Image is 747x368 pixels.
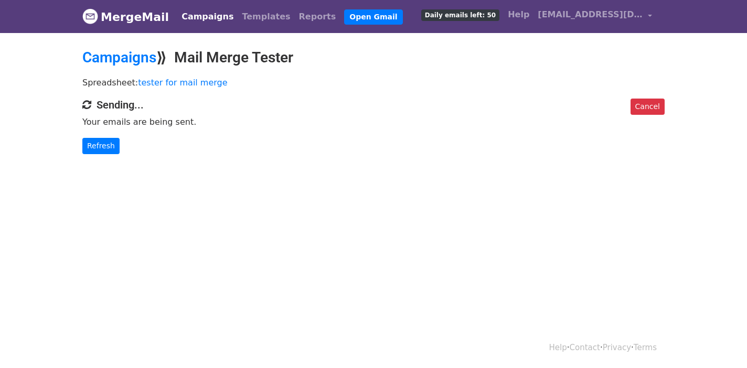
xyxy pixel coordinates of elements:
a: Templates [238,6,294,27]
a: [EMAIL_ADDRESS][DOMAIN_NAME] [533,4,656,29]
a: MergeMail [82,6,169,28]
a: Contact [570,343,600,352]
a: Reports [295,6,340,27]
a: Daily emails left: 50 [417,4,504,25]
p: Spreadsheet: [82,77,665,88]
a: Help [549,343,567,352]
p: Your emails are being sent. [82,116,665,127]
a: Campaigns [177,6,238,27]
span: Daily emails left: 50 [421,9,499,21]
a: Privacy [603,343,631,352]
a: Open Gmail [344,9,402,25]
h4: Sending... [82,99,665,111]
a: Campaigns [82,49,156,66]
a: Cancel [631,99,665,115]
h2: ⟫ Mail Merge Tester [82,49,665,67]
a: Refresh [82,138,120,154]
img: MergeMail logo [82,8,98,24]
a: tester for mail merge [138,78,227,88]
a: Help [504,4,533,25]
a: Terms [634,343,657,352]
span: [EMAIL_ADDRESS][DOMAIN_NAME] [538,8,643,21]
